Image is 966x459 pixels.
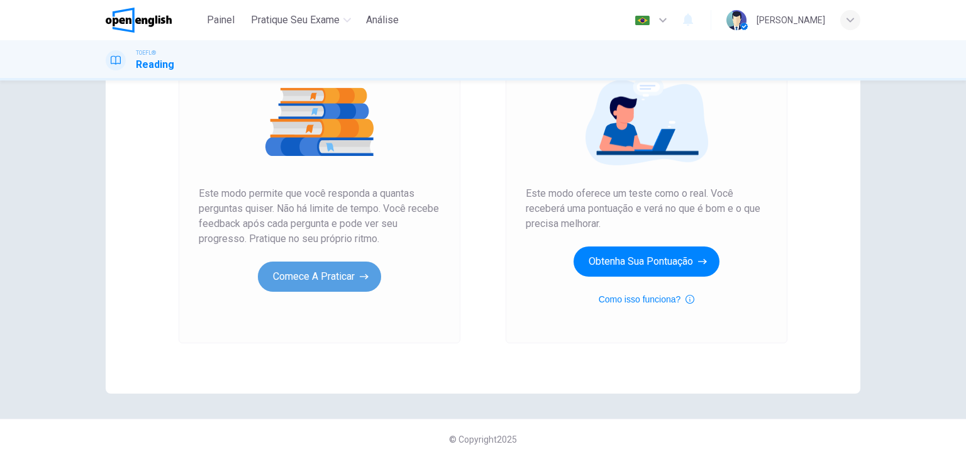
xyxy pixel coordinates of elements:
h1: Reading [136,57,174,72]
span: © Copyright 2025 [449,434,517,445]
a: OpenEnglish logo [106,8,201,33]
span: Análise [366,13,399,28]
span: Painel [207,13,235,28]
img: OpenEnglish logo [106,8,172,33]
button: Obtenha sua pontuação [574,246,719,277]
button: Painel [201,9,241,31]
button: Comece a praticar [258,262,381,292]
img: pt [635,16,650,25]
span: TOEFL® [136,48,156,57]
div: [PERSON_NAME] [757,13,825,28]
span: Pratique seu exame [251,13,340,28]
img: Profile picture [726,10,747,30]
button: Pratique seu exame [246,9,356,31]
button: Análise [361,9,404,31]
span: Este modo oferece um teste como o real. Você receberá uma pontuação e verá no que é bom e o que p... [526,186,767,231]
span: Este modo permite que você responda a quantas perguntas quiser. Não há limite de tempo. Você rece... [199,186,440,246]
button: Como isso funciona? [599,292,695,307]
